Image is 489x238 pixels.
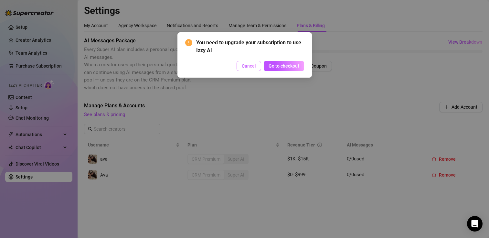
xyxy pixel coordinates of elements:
[242,63,256,69] span: Cancel
[264,61,304,71] button: Go to checkout
[269,63,299,69] span: Go to checkout
[237,61,261,71] button: Cancel
[467,216,483,232] div: Open Intercom Messenger
[185,39,192,46] span: exclamation-circle
[196,39,304,54] span: You need to upgrade your subscription to use Izzy AI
